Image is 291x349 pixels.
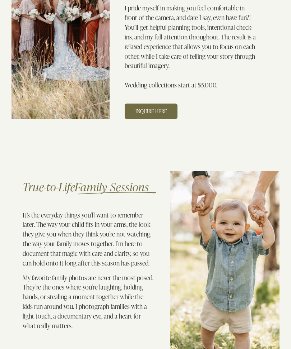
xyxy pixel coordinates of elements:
p: My favorite family photos are never the most posed. They’re the ones where you’re laughing, holdi... [23,273,155,331]
p: I pride myself in making you feel comfortable in front of the camera, and dare I say, even have f... [125,3,257,90]
span: True-to-Life [23,179,75,194]
a: INQUIRE HERE [125,104,177,119]
p: It’s the everyday things you’ll want to remember later. The way your child fits in your arms, the... [23,210,155,268]
span: Family Sessions [75,179,149,194]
